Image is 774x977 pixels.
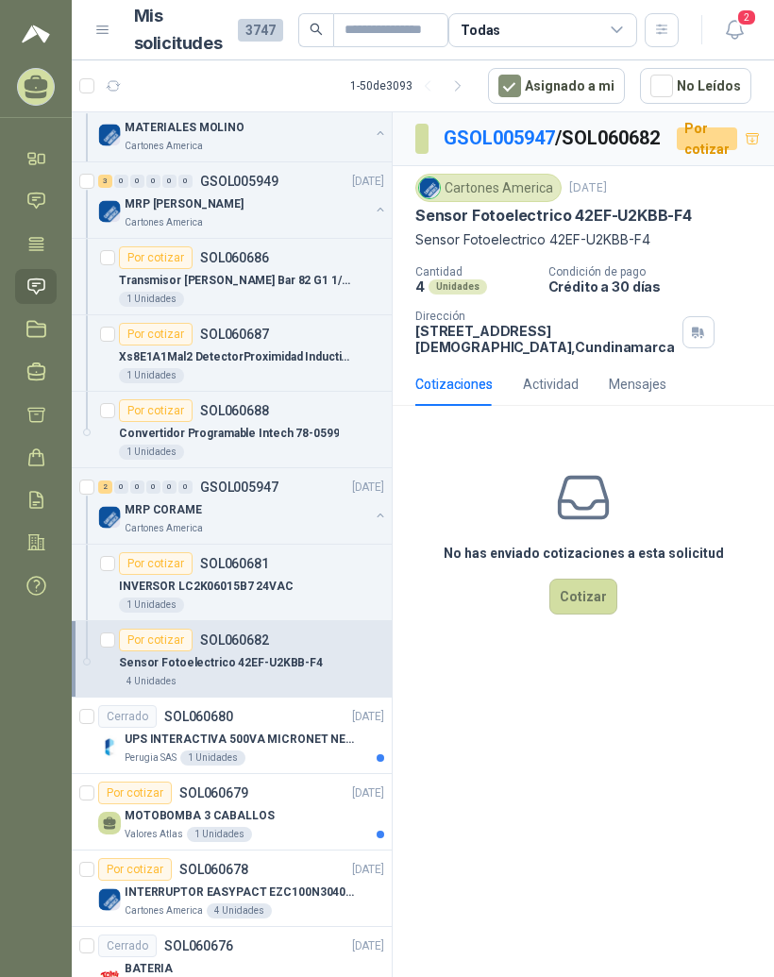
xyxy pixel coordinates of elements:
[178,480,193,494] div: 0
[200,251,269,264] p: SOL060686
[72,851,392,927] a: Por cotizarSOL060678[DATE] Company LogoINTERRUPTOR EASYPACT EZC100N3040C 40AMP 25K [PERSON_NAME]C...
[125,750,177,766] p: Perugia SAS
[609,374,666,395] div: Mensajes
[72,698,392,774] a: CerradoSOL060680[DATE] Company LogoUPS INTERACTIVA 500VA MICRONET NEGRA MARCA: POWEST NICOMARPeru...
[207,903,272,918] div: 4 Unidades
[119,674,184,689] div: 4 Unidades
[98,480,112,494] div: 2
[98,476,388,536] a: 2 0 0 0 0 0 GSOL005947[DATE] Company LogoMRP CORAMECartones America
[98,200,121,223] img: Company Logo
[125,807,275,825] p: MOTOBOMBA 3 CABALLOS
[310,23,323,36] span: search
[98,935,157,957] div: Cerrado
[119,246,193,269] div: Por cotizar
[146,175,160,188] div: 0
[98,124,121,146] img: Company Logo
[415,229,751,250] p: Sensor Fotoelectrico 42EF-U2KBB-F4
[415,310,675,323] p: Dirección
[119,598,184,613] div: 1 Unidades
[119,654,323,672] p: Sensor Fotoelectrico 42EF-U2KBB-F4
[125,195,244,213] p: MRP [PERSON_NAME]
[125,215,203,230] p: Cartones America
[130,175,144,188] div: 0
[130,480,144,494] div: 0
[98,735,121,758] img: Company Logo
[98,888,121,911] img: Company Logo
[72,392,392,468] a: Por cotizarSOL060688Convertidor Programable Intech 78-05991 Unidades
[125,521,203,536] p: Cartones America
[98,705,157,728] div: Cerrado
[415,278,425,295] p: 4
[179,786,248,800] p: SOL060679
[352,173,384,191] p: [DATE]
[200,404,269,417] p: SOL060688
[98,93,388,154] a: 1 0 0 0 0 0 GSOL005950[DATE] Company LogoMATERIALES MOLINOCartones America
[444,124,662,153] p: / SOL060682
[119,323,193,345] div: Por cotizar
[180,750,245,766] div: 1 Unidades
[125,139,203,154] p: Cartones America
[200,480,278,494] p: GSOL005947
[352,784,384,802] p: [DATE]
[125,119,244,137] p: MATERIALES MOLINO
[162,480,177,494] div: 0
[114,175,128,188] div: 0
[238,19,283,42] span: 3747
[352,708,384,726] p: [DATE]
[119,348,354,366] p: Xs8E1A1Mal2 DetectorProximidad Inductivo
[352,861,384,879] p: [DATE]
[200,328,269,341] p: SOL060687
[419,177,440,198] img: Company Logo
[98,506,121,529] img: Company Logo
[125,731,360,749] p: UPS INTERACTIVA 500VA MICRONET NEGRA MARCA: POWEST NICOMAR
[119,445,184,460] div: 1 Unidades
[119,425,339,443] p: Convertidor Programable Intech 78-0599
[72,545,392,621] a: Por cotizarSOL060681INVERSOR LC2K06015B7 24VAC1 Unidades
[415,323,675,355] p: [STREET_ADDRESS] [DEMOGRAPHIC_DATA] , Cundinamarca
[444,126,555,149] a: GSOL005947
[523,374,579,395] div: Actividad
[677,127,737,150] div: Por cotizar
[162,175,177,188] div: 0
[461,20,500,41] div: Todas
[352,937,384,955] p: [DATE]
[125,501,202,519] p: MRP CORAME
[72,315,392,392] a: Por cotizarSOL060687Xs8E1A1Mal2 DetectorProximidad Inductivo1 Unidades
[444,543,724,564] h3: No has enviado cotizaciones a esta solicitud
[548,278,766,295] p: Crédito a 30 días
[200,633,269,647] p: SOL060682
[736,8,757,26] span: 2
[488,68,625,104] button: Asignado a mi
[125,827,183,842] p: Valores Atlas
[72,621,392,698] a: Por cotizarSOL060682Sensor Fotoelectrico 42EF-U2KBB-F44 Unidades
[146,480,160,494] div: 0
[164,710,233,723] p: SOL060680
[114,480,128,494] div: 0
[119,629,193,651] div: Por cotizar
[415,206,692,226] p: Sensor Fotoelectrico 42EF-U2KBB-F4
[98,170,388,230] a: 3 0 0 0 0 0 GSOL005949[DATE] Company LogoMRP [PERSON_NAME]Cartones America
[119,368,184,383] div: 1 Unidades
[119,272,354,290] p: Transmisor [PERSON_NAME] Bar 82 G1 1/2" 4-20mA
[119,552,193,575] div: Por cotizar
[717,13,751,47] button: 2
[98,175,112,188] div: 3
[164,939,233,952] p: SOL060676
[119,578,294,596] p: INVERSOR LC2K06015B7 24VAC
[429,279,487,295] div: Unidades
[415,374,493,395] div: Cotizaciones
[98,782,172,804] div: Por cotizar
[119,399,193,422] div: Por cotizar
[200,557,269,570] p: SOL060681
[72,239,392,315] a: Por cotizarSOL060686Transmisor [PERSON_NAME] Bar 82 G1 1/2" 4-20mA1 Unidades
[640,68,751,104] button: No Leídos
[98,858,172,881] div: Por cotizar
[415,174,562,202] div: Cartones America
[179,863,248,876] p: SOL060678
[352,479,384,497] p: [DATE]
[119,292,184,307] div: 1 Unidades
[125,884,360,901] p: INTERRUPTOR EASYPACT EZC100N3040C 40AMP 25K [PERSON_NAME]
[178,175,193,188] div: 0
[187,827,252,842] div: 1 Unidades
[72,774,392,851] a: Por cotizarSOL060679[DATE] MOTOBOMBA 3 CABALLOSValores Atlas1 Unidades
